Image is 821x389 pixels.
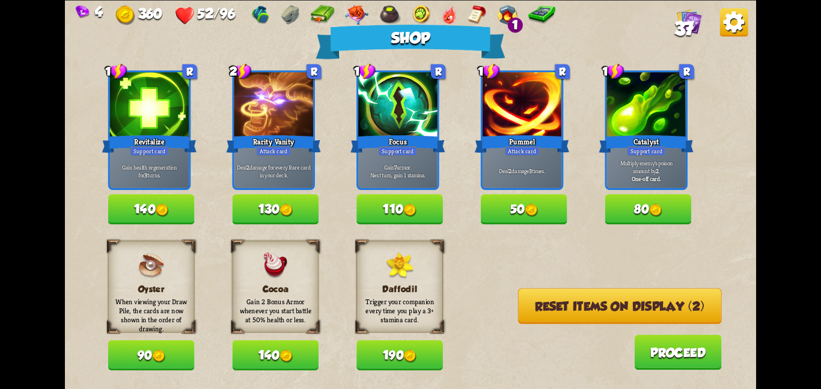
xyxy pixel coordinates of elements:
p: Gain health regeneration for turns. [112,163,187,179]
img: Daffodil.png [385,252,414,279]
div: 2 [230,63,252,79]
div: R [431,64,445,78]
img: Gold.png [525,204,538,217]
div: Gems [76,4,102,19]
div: Rarity Vanity [226,133,321,154]
img: Gem.png [76,5,90,19]
b: 3 [144,171,147,179]
div: Health [175,5,235,25]
p: Trigger your companion every time you play a 3+ stamina card. [362,296,437,324]
div: Shop [316,24,505,59]
button: 190 [356,340,443,370]
img: Gold.png [404,349,417,363]
b: 2 [246,163,249,171]
b: One-off card. [632,174,661,182]
img: Book - Gain 1 extra stamina at the start of each turn. [310,5,334,24]
button: 80 [605,194,692,224]
div: Pummel [475,133,570,154]
b: 7 [394,163,397,171]
button: 110 [356,194,443,224]
img: Cocoa.png [263,252,288,279]
div: Support card [627,146,665,156]
img: Regal Pillow - Heal an additional 15 HP when you rest at the campfire. [345,5,368,24]
div: Revitalize [102,133,197,154]
span: 360 [138,5,162,21]
div: R [679,64,694,78]
div: R [183,64,197,78]
p: Deal damage times. [484,167,560,174]
img: Gold.png [152,349,165,363]
button: 140 [108,194,195,224]
img: Gold.png [649,204,662,217]
div: Attack card [505,146,539,156]
div: View all the cards in your deck [676,8,702,37]
img: Gold.png [403,204,417,217]
img: Heart.png [175,5,195,25]
div: Gold [116,5,162,25]
button: 50 [481,194,567,224]
div: 1 [354,63,376,79]
div: Attack card [257,146,291,156]
div: 1 [508,17,523,32]
img: Gold.png [156,204,169,217]
h3: Cocoa [238,284,313,294]
div: Focus [350,133,445,154]
p: When viewing your Draw Pile, the cards are now shown in the order of drawing. [114,296,189,333]
img: Options_Button.png [720,8,748,36]
p: Gain 2 Bonus Armor whenever you start battle at 50% health or less. [238,296,313,324]
img: Gym Bag - Gain 1 Bonus Damage at the start of the combat. [251,5,270,24]
p: Multiply enemy's poison amount by . [609,159,684,174]
div: 1 [602,63,624,79]
h3: Oyster [114,284,189,294]
button: 140 [232,340,319,370]
button: 130 [232,194,319,224]
b: 2 [508,167,511,174]
div: R [307,64,321,78]
img: Calculator - Shop inventory can be reset 3 times. [528,5,555,24]
b: 3 [529,167,532,174]
button: 90 [108,340,195,370]
button: Reset items on display (2) [518,288,722,323]
h3: Daffodil [362,284,437,294]
div: 1 [105,63,127,79]
img: Golden Paw - Enemies drop more gold. [411,5,431,24]
img: Oyster.png [138,252,164,279]
div: Support card [130,146,168,156]
img: Notebook - Cards can now be upgraded two times. [468,5,487,24]
img: Gold.png [279,349,293,363]
img: Gold.png [116,5,135,25]
img: Cards_Icon.png [676,8,702,34]
div: Support card [379,146,417,156]
div: Catalyst [599,133,694,154]
p: Gain armor. Next turn, gain 1 stamina. [360,163,435,179]
div: R [555,64,570,78]
img: Cauldron - Draw 2 additional cards at the start of each combat. [379,5,400,24]
img: Dragon Fury - Gain 1 extra stamina one round, draw 1 additional card the other. [442,5,457,24]
img: Dragonstone - Raise your max HP by 1 after each combat. [281,5,299,24]
span: 52/96 [197,5,234,21]
div: 1 [478,63,500,79]
span: 37 [674,18,694,39]
img: Shrine Bonus Offense - Gain +3 Bonus Damage. [498,5,517,24]
p: Deal damage for every Rare card in your deck. [236,163,311,179]
b: 2 [656,167,659,174]
button: Proceed [634,334,721,369]
img: Gold.png [279,204,293,217]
